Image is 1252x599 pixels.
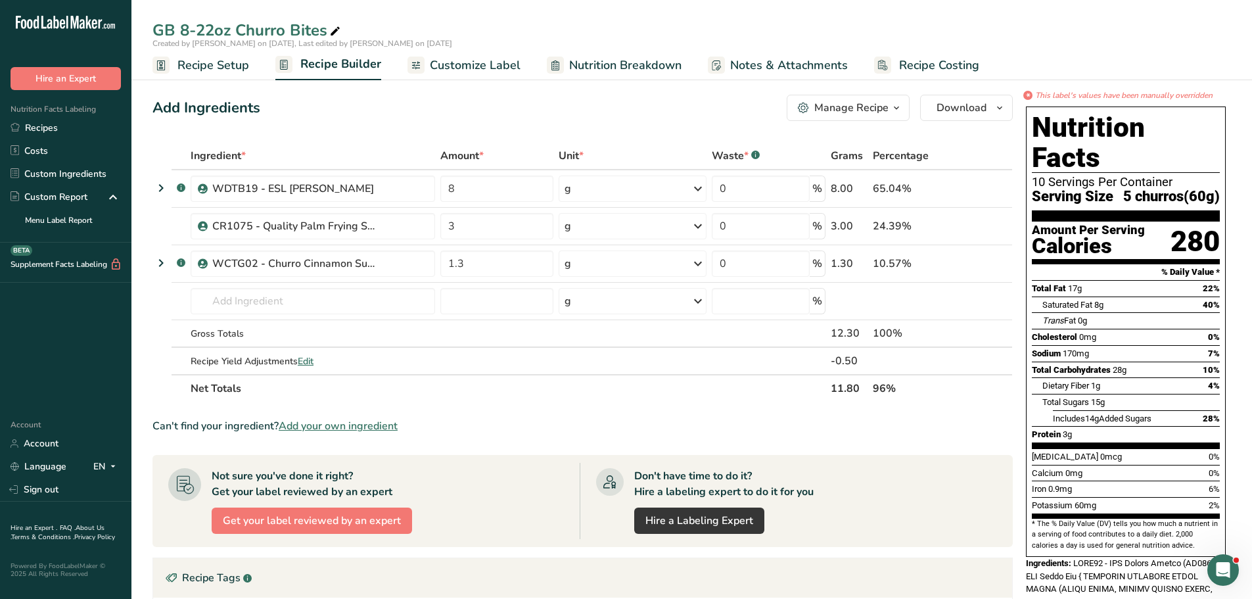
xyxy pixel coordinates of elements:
[93,459,121,475] div: EN
[300,55,381,73] span: Recipe Builder
[191,354,435,368] div: Recipe Yield Adjustments
[1207,554,1239,586] iframe: Intercom live chat
[1042,316,1064,325] i: Trans
[1209,484,1220,494] span: 6%
[565,293,571,309] div: g
[1032,224,1145,237] div: Amount Per Serving
[814,100,889,116] div: Manage Recipe
[430,57,521,74] span: Customize Label
[873,181,950,197] div: 65.04%
[11,455,66,478] a: Language
[152,418,1013,434] div: Can't find your ingredient?
[1032,348,1061,358] span: Sodium
[1171,224,1220,259] div: 280
[1042,397,1089,407] span: Total Sugars
[1063,429,1072,439] span: 3g
[1032,332,1077,342] span: Cholesterol
[873,325,950,341] div: 100%
[298,355,313,368] span: Edit
[1063,348,1089,358] span: 170mg
[212,256,377,272] div: WCTG02 - Churro Cinnamon Sugar Coating
[1209,468,1220,478] span: 0%
[1032,112,1220,173] h1: Nutrition Facts
[223,513,401,529] span: Get your label reviewed by an expert
[565,181,571,197] div: g
[191,288,435,314] input: Add Ingredient
[937,100,986,116] span: Download
[11,245,32,256] div: BETA
[1094,300,1103,310] span: 8g
[191,327,435,341] div: Gross Totals
[787,95,910,121] button: Manage Recipe
[1042,381,1089,391] span: Dietary Fiber
[1032,452,1098,462] span: [MEDICAL_DATA]
[1079,332,1096,342] span: 0mg
[1032,484,1046,494] span: Iron
[874,51,979,80] a: Recipe Costing
[831,256,868,272] div: 1.30
[831,148,863,164] span: Grams
[1048,484,1072,494] span: 0.9mg
[11,562,121,578] div: Powered By FoodLabelMaker © 2025 All Rights Reserved
[188,374,828,402] th: Net Totals
[559,148,584,164] span: Unit
[1032,264,1220,280] section: % Daily Value *
[152,18,343,42] div: GB 8-22oz Churro Bites
[275,49,381,81] a: Recipe Builder
[279,418,398,434] span: Add your own ingredient
[1085,414,1099,423] span: 14g
[1032,429,1061,439] span: Protein
[634,508,764,534] a: Hire a Labeling Expert
[440,148,484,164] span: Amount
[1208,348,1220,358] span: 7%
[152,38,452,49] span: Created by [PERSON_NAME] on [DATE], Last edited by [PERSON_NAME] on [DATE]
[1032,519,1220,551] section: * The % Daily Value (DV) tells you how much a nutrient in a serving of food contributes to a dail...
[1035,89,1213,101] i: This label's values have been manually overridden
[11,67,121,90] button: Hire an Expert
[831,218,868,234] div: 3.00
[831,325,868,341] div: 12.30
[212,218,377,234] div: CR1075 - Quality Palm Frying Shortening
[212,468,392,500] div: Not sure you've done it right? Get your label reviewed by an expert
[407,51,521,80] a: Customize Label
[1203,365,1220,375] span: 10%
[1208,332,1220,342] span: 0%
[1032,189,1113,205] span: Serving Size
[1065,468,1082,478] span: 0mg
[1091,397,1105,407] span: 15g
[730,57,848,74] span: Notes & Attachments
[1209,500,1220,510] span: 2%
[831,353,868,369] div: -0.50
[899,57,979,74] span: Recipe Costing
[1209,452,1220,462] span: 0%
[11,523,57,533] a: Hire an Expert .
[1203,300,1220,310] span: 40%
[152,97,260,119] div: Add Ingredients
[152,51,249,80] a: Recipe Setup
[1053,414,1151,423] span: Includes Added Sugars
[191,148,246,164] span: Ingredient
[873,218,950,234] div: 24.39%
[74,533,115,542] a: Privacy Policy
[11,533,74,542] a: Terms & Conditions .
[212,508,412,534] button: Get your label reviewed by an expert
[828,374,870,402] th: 11.80
[565,218,571,234] div: g
[1032,283,1066,293] span: Total Fat
[1078,316,1087,325] span: 0g
[11,523,104,542] a: About Us .
[212,181,377,197] div: WDTB19 - ESL [PERSON_NAME]
[831,181,868,197] div: 8.00
[1032,468,1063,478] span: Calcium
[634,468,814,500] div: Don't have time to do it? Hire a labeling expert to do it for you
[708,51,848,80] a: Notes & Attachments
[1208,381,1220,391] span: 4%
[569,57,682,74] span: Nutrition Breakdown
[1113,365,1126,375] span: 28g
[11,190,87,204] div: Custom Report
[920,95,1013,121] button: Download
[1123,189,1220,205] span: 5 churros(60g)
[1068,283,1082,293] span: 17g
[153,558,1012,598] div: Recipe Tags
[1032,365,1111,375] span: Total Carbohydrates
